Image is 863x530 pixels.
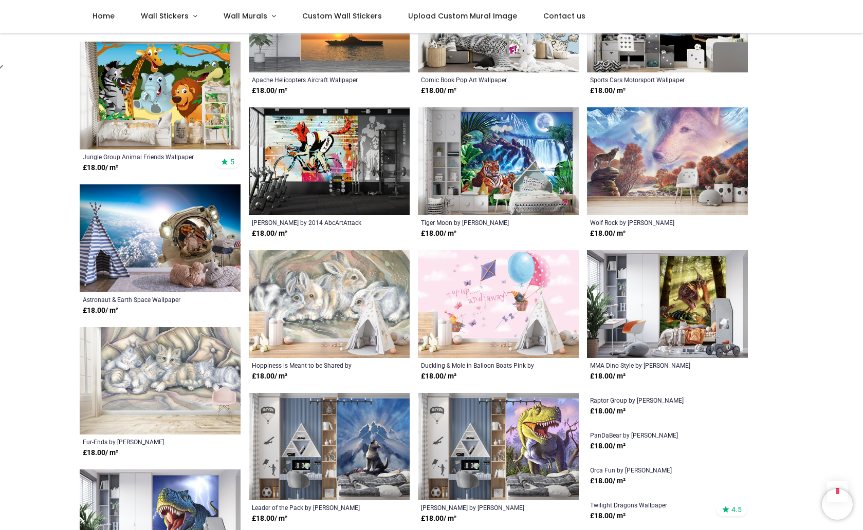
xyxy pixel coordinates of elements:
[80,42,241,149] img: Jungle Group Animal Friends Wall Mural Wallpaper
[252,371,287,382] strong: £ 18.00 / m²
[83,295,207,304] a: Astronaut & Earth Space Wallpaper
[418,107,579,215] img: Tiger Moon Wall Mural by Steve Crisp
[252,514,287,524] strong: £ 18.00 / m²
[83,163,118,173] strong: £ 18.00 / m²
[421,371,456,382] strong: £ 18.00 / m²
[83,153,207,161] a: Jungle Group Animal Friends Wallpaper
[141,11,189,21] span: Wall Stickers
[302,11,382,21] span: Custom Wall Stickers
[590,229,626,239] strong: £ 18.00 / m²
[421,361,545,369] a: Duckling & Mole in Balloon Boats Pink by [PERSON_NAME]
[252,229,287,239] strong: £ 18.00 / m²
[587,393,748,501] img: Raptor Group Wall Mural by David Penfound
[252,503,376,512] a: Leader of the Pack by [PERSON_NAME]
[249,393,410,501] img: Leader of the Pack Wall Mural by Jerry Lofaro
[230,157,234,166] span: 5
[590,75,714,84] a: Sports Cars Motorsport Wallpaper
[590,514,626,524] strong: £ 18.00 / m²
[83,438,207,446] a: Fur-Ends by [PERSON_NAME]
[421,86,456,96] strong: £ 18.00 / m²
[421,218,545,226] a: Tiger Moon by [PERSON_NAME]
[252,361,376,369] a: Hoppiness is Meant to be Shared by [PERSON_NAME]
[224,11,267,21] span: Wall Murals
[249,107,410,215] img: Le Fox Wall Mural by 2014 AbcArtAttack
[421,229,456,239] strong: £ 18.00 / m²
[421,75,545,84] a: Comic Book Pop Art Wallpaper
[421,514,456,524] strong: £ 18.00 / m²
[587,250,748,358] img: MMA Dino Style Wall Mural by Jerry Lofaro
[590,361,714,369] a: MMA Dino Style by [PERSON_NAME]
[590,218,714,226] a: Wolf Rock by [PERSON_NAME]
[80,327,241,435] img: Fur-Ends Wall Mural by Jody Bergsma
[80,184,241,292] img: Astronaut & Earth Space Wall Mural Wallpaper
[83,448,118,458] strong: £ 18.00 / m²
[252,218,376,226] a: [PERSON_NAME] by 2014 AbcArtAttack
[252,75,376,84] a: Apache Helicopters Aircraft Wallpaper
[822,489,853,520] iframe: Brevo live chat
[252,86,287,96] strong: £ 18.00 / m²
[590,371,626,382] strong: £ 18.00 / m²
[418,250,579,358] img: Duckling & Mole in Balloon Boats Pink Wall Mural by Tina Macnaughton
[418,393,579,501] img: Green Rex Wall Mural by Jerry Lofaro
[543,11,585,21] span: Contact us
[83,306,118,316] strong: £ 18.00 / m²
[421,503,545,512] a: [PERSON_NAME] by [PERSON_NAME]
[590,503,714,512] a: Raptor Group by [PERSON_NAME]
[249,250,410,358] img: Hoppiness is Meant to be Shared Wall Mural by Jody Bergsma
[590,86,626,96] strong: £ 18.00 / m²
[408,11,517,21] span: Upload Custom Mural Image
[93,11,115,21] span: Home
[587,107,748,215] img: Wolf Rock Wall Mural by Steve Crisp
